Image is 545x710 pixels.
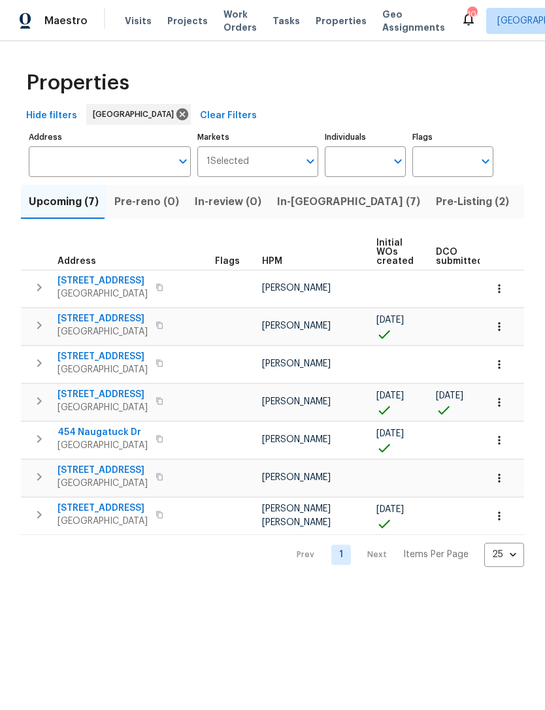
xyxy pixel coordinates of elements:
span: Upcoming (7) [29,193,99,211]
nav: Pagination Navigation [284,543,524,567]
span: Geo Assignments [382,8,445,34]
button: Open [476,152,495,170]
span: [STREET_ADDRESS] [58,350,148,363]
span: In-[GEOGRAPHIC_DATA] (7) [277,193,420,211]
span: [PERSON_NAME] [PERSON_NAME] [262,504,331,526]
span: [STREET_ADDRESS] [58,388,148,401]
span: [DATE] [376,315,404,325]
span: [PERSON_NAME] [262,283,331,293]
span: [PERSON_NAME] [262,397,331,406]
span: [DATE] [376,429,404,438]
label: Markets [197,133,319,141]
span: Tasks [272,16,300,25]
span: [DATE] [376,391,404,400]
span: Visits [125,14,152,27]
span: [STREET_ADDRESS] [58,274,148,287]
span: Projects [167,14,208,27]
p: Items Per Page [403,548,469,561]
span: 1 Selected [206,156,249,167]
span: Initial WOs created [376,238,414,266]
span: [GEOGRAPHIC_DATA] [58,401,148,414]
span: Pre-Listing (2) [436,193,509,211]
div: 10 [467,8,476,21]
span: Hide filters [26,108,77,124]
label: Address [29,133,191,141]
span: DCO submitted [436,248,483,266]
span: Pre-reno (0) [114,193,179,211]
span: [GEOGRAPHIC_DATA] [58,515,148,528]
span: [GEOGRAPHIC_DATA] [58,439,148,452]
span: [PERSON_NAME] [262,435,331,444]
span: [STREET_ADDRESS] [58,464,148,477]
span: Properties [26,76,129,89]
span: HPM [262,257,282,266]
span: [GEOGRAPHIC_DATA] [58,287,148,300]
div: [GEOGRAPHIC_DATA] [86,104,191,125]
div: 25 [484,538,524,572]
span: Work Orders [223,8,257,34]
button: Hide filters [21,104,82,128]
span: [GEOGRAPHIC_DATA] [58,363,148,376]
span: 454 Naugatuck Dr [58,426,148,439]
a: Goto page 1 [331,545,351,565]
button: Clear Filters [195,104,262,128]
button: Open [174,152,192,170]
span: Maestro [44,14,88,27]
span: Properties [316,14,367,27]
span: Flags [215,257,240,266]
button: Open [301,152,320,170]
span: [STREET_ADDRESS] [58,312,148,325]
span: [GEOGRAPHIC_DATA] [93,108,179,121]
span: [PERSON_NAME] [262,473,331,482]
label: Flags [412,133,493,141]
span: [DATE] [376,505,404,514]
span: [GEOGRAPHIC_DATA] [58,325,148,338]
button: Open [389,152,407,170]
span: Clear Filters [200,108,257,124]
span: In-review (0) [195,193,261,211]
span: [PERSON_NAME] [262,359,331,368]
span: [PERSON_NAME] [262,321,331,331]
span: [GEOGRAPHIC_DATA] [58,477,148,490]
span: Address [58,257,96,266]
label: Individuals [325,133,406,141]
span: [DATE] [436,391,463,400]
span: [STREET_ADDRESS] [58,502,148,515]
